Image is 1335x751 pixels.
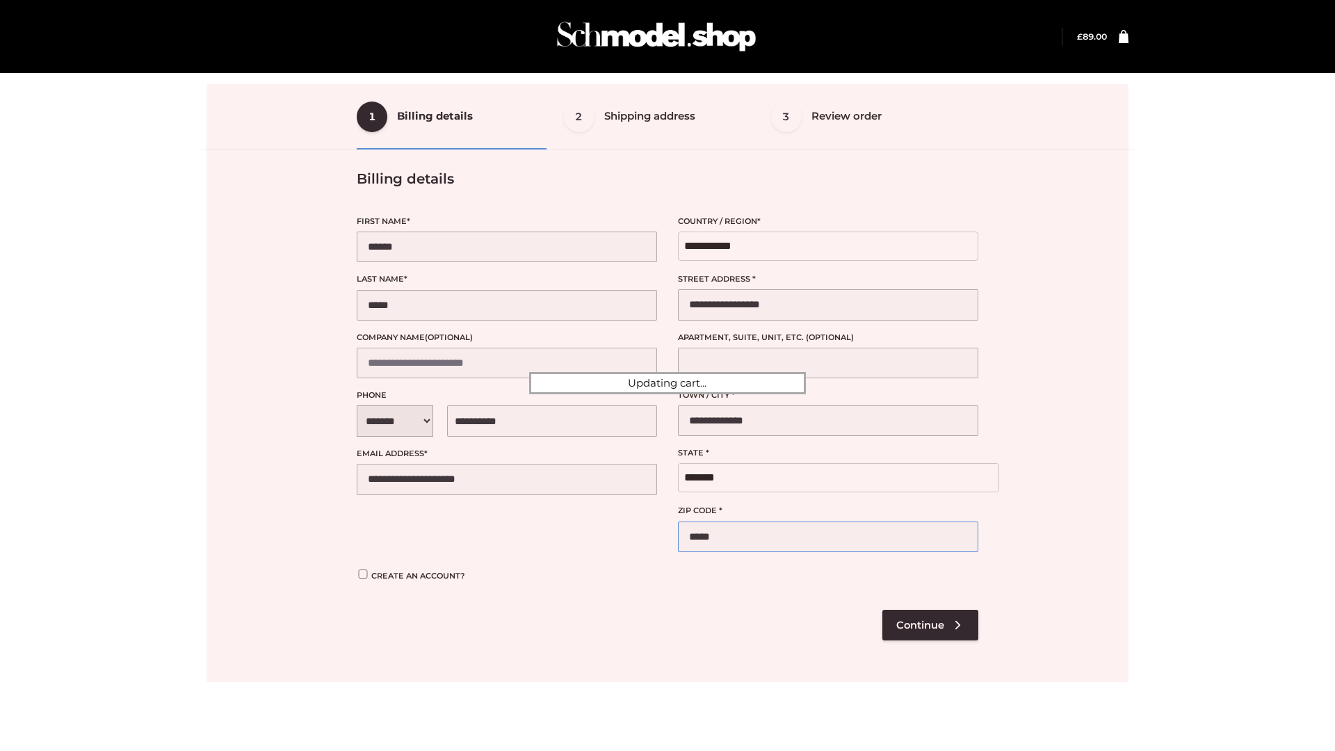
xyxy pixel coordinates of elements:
bdi: 89.00 [1077,31,1107,42]
a: £89.00 [1077,31,1107,42]
img: Schmodel Admin 964 [552,9,761,64]
span: £ [1077,31,1083,42]
div: Updating cart... [529,372,806,394]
